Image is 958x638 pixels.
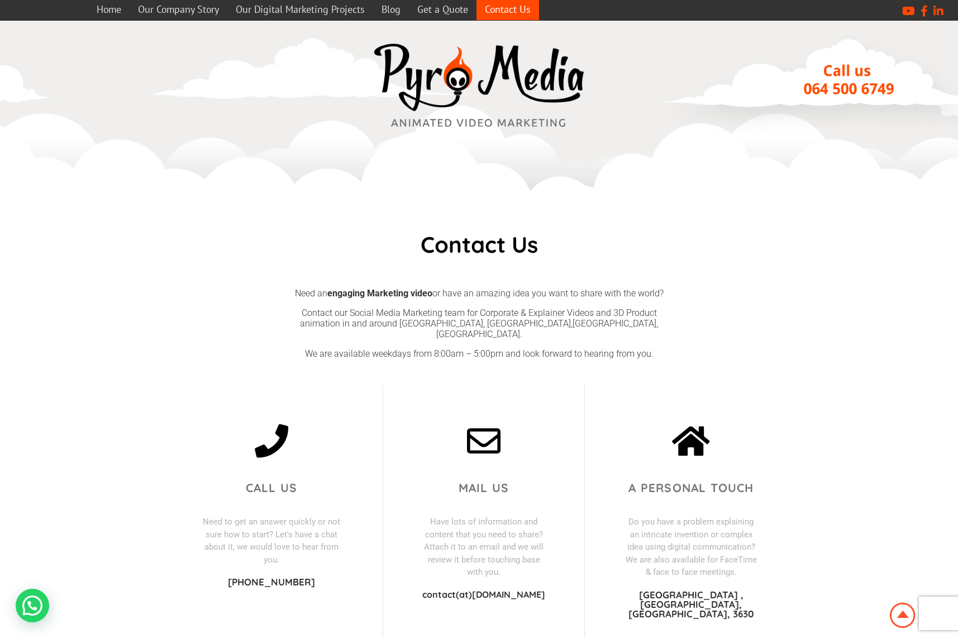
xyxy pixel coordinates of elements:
[246,480,297,495] span: Call us
[628,480,754,495] span: A Personal Touch
[327,288,432,299] b: engaging Marketing video
[368,37,591,136] a: video marketing media company westville durban logo
[368,37,591,134] img: video marketing media company westville durban logo
[624,516,758,579] p: Do you have a problem explaining an intricate invention or complex idea using digital communicati...
[290,348,668,359] p: We are available weekdays from 8:00am – 5:00pm and look forward to hearing from you.
[888,601,918,630] img: Animation Studio South Africa
[290,308,668,339] p: Contact our Social Media Marketing team for Corporate & Explainer Videos and 3D Product animation...
[624,590,758,618] p: [GEOGRAPHIC_DATA] , [GEOGRAPHIC_DATA], [GEOGRAPHIC_DATA], 3630
[200,577,344,587] p: [PHONE_NUMBER]
[459,480,509,495] span: Mail us
[290,288,668,299] p: Need an or have an amazing idea you want to share with the world?
[200,516,344,566] p: Need to get an answer quickly or not sure how to start? Let's have a chat about it, we would love...
[422,516,546,579] p: Have lots of information and content that you need to share? Attach it to an email and we will re...
[422,590,546,599] p: contact(at)[DOMAIN_NAME]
